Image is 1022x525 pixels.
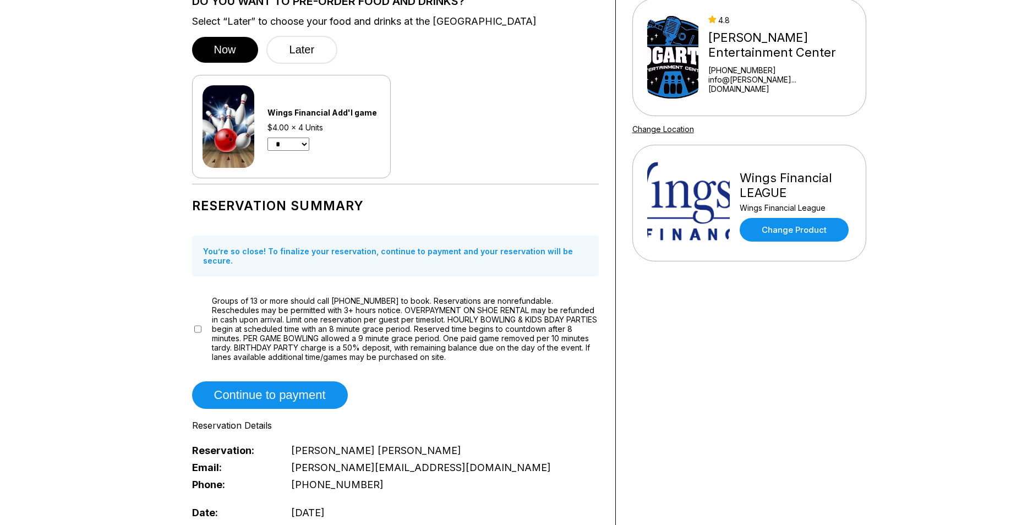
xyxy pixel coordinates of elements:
[192,479,274,490] span: Phone:
[192,507,274,518] span: Date:
[708,15,851,25] div: 4.8
[267,123,380,132] div: $4.00 x 4 Units
[708,30,851,60] div: [PERSON_NAME] Entertainment Center
[266,36,338,64] button: Later
[192,15,599,28] label: Select “Later” to choose your food and drinks at the [GEOGRAPHIC_DATA]
[267,108,380,117] div: Wings Financial Add'l game
[212,296,599,362] span: Groups of 13 or more should call [PHONE_NUMBER] to book. Reservations are nonrefundable. Reschedu...
[291,445,461,456] span: [PERSON_NAME] [PERSON_NAME]
[632,124,694,134] a: Change Location
[291,479,384,490] span: [PHONE_NUMBER]
[740,218,849,242] a: Change Product
[192,37,258,63] button: Now
[192,198,599,214] h1: Reservation Summary
[203,85,255,168] img: Wings Financial Add'l game
[192,445,274,456] span: Reservation:
[647,16,698,99] img: Bogart's Entertainment Center
[192,236,599,276] div: You’re so close! To finalize your reservation, continue to payment and your reservation will be s...
[708,65,851,75] div: [PHONE_NUMBER]
[192,420,599,431] div: Reservation Details
[192,462,274,473] span: Email:
[647,162,730,244] img: Wings Financial LEAGUE
[708,75,851,94] a: info@[PERSON_NAME]...[DOMAIN_NAME]
[192,381,348,409] button: Continue to payment
[291,462,551,473] span: [PERSON_NAME][EMAIL_ADDRESS][DOMAIN_NAME]
[740,203,851,212] div: Wings Financial League
[740,171,851,200] div: Wings Financial LEAGUE
[291,507,325,518] span: [DATE]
